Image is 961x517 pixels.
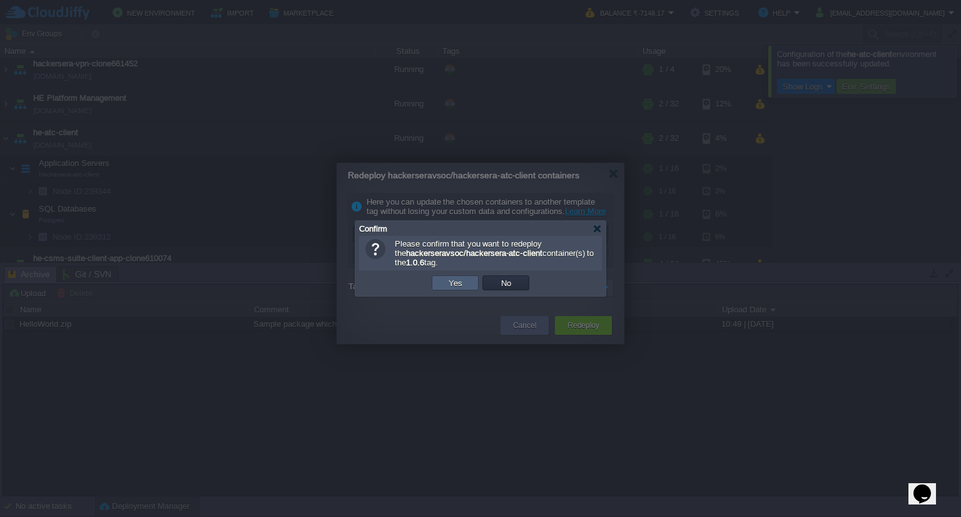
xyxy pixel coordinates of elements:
[406,258,424,267] b: 1.0.6
[497,277,515,289] button: No
[445,277,466,289] button: Yes
[395,239,594,267] span: Please confirm that you want to redeploy the container(s) to the tag.
[908,467,948,504] iframe: chat widget
[359,224,387,233] span: Confirm
[406,248,542,258] b: hackerseravsoc/hackersera-atc-client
